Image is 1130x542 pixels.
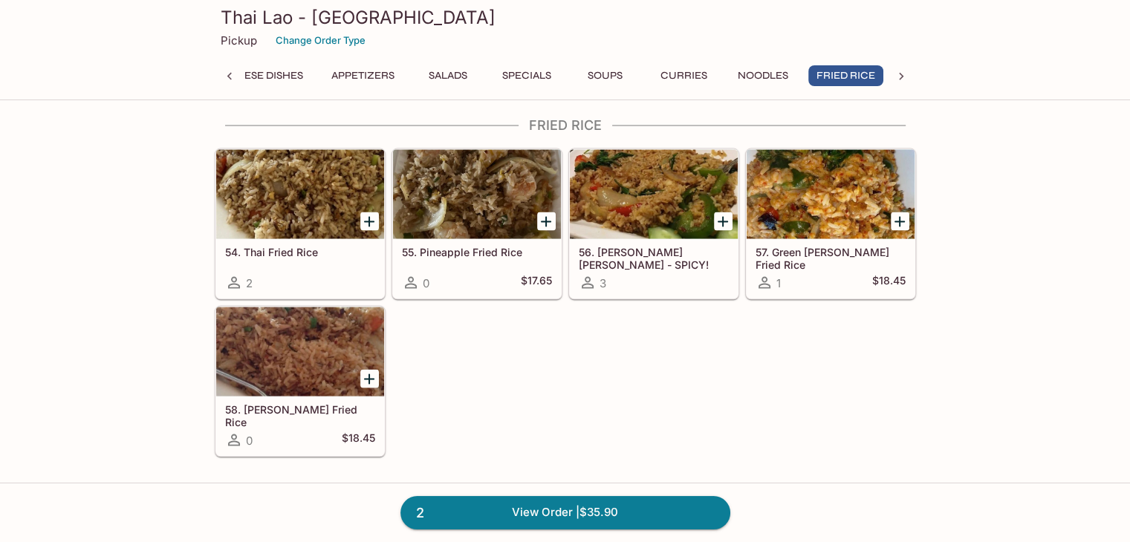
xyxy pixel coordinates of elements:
div: 55. Pineapple Fried Rice [393,150,561,239]
div: 58. Tom Yum Fried Rice [216,307,384,396]
h5: $18.45 [342,431,375,449]
button: Vietnamese Dishes [189,65,311,86]
a: 56. [PERSON_NAME] [PERSON_NAME] - SPICY!3 [569,149,738,299]
button: Add 57. Green Curry Fried Rice [891,212,909,231]
button: Fried Rice [808,65,883,86]
span: 1 [776,276,781,290]
span: 0 [423,276,429,290]
button: Change Order Type [269,29,372,52]
h5: 54. Thai Fried Rice [225,246,375,258]
button: Specials [493,65,560,86]
button: Add 56. Basil Fried Rice - SPICY! [714,212,733,231]
button: Appetizers [323,65,403,86]
p: Pickup [221,33,257,48]
button: Salads [415,65,481,86]
h5: 55. Pineapple Fried Rice [402,246,552,258]
div: 54. Thai Fried Rice [216,150,384,239]
a: 58. [PERSON_NAME] Fried Rice0$18.45 [215,307,385,457]
h4: Fried Rice [215,117,916,134]
button: Curries [651,65,718,86]
h5: 56. [PERSON_NAME] [PERSON_NAME] - SPICY! [579,246,729,270]
span: 0 [246,434,253,448]
div: 57. Green Curry Fried Rice [747,150,915,239]
a: 57. Green [PERSON_NAME] Fried Rice1$18.45 [746,149,915,299]
span: 3 [600,276,606,290]
span: 2 [246,276,253,290]
div: 56. Basil Fried Rice - SPICY! [570,150,738,239]
button: Add 58. Tom Yum Fried Rice [360,370,379,388]
h5: $18.45 [872,274,906,292]
a: 54. Thai Fried Rice2 [215,149,385,299]
button: Noodles [730,65,796,86]
a: 2View Order |$35.90 [400,496,730,529]
button: Add 55. Pineapple Fried Rice [537,212,556,231]
a: 55. Pineapple Fried Rice0$17.65 [392,149,562,299]
h3: Thai Lao - [GEOGRAPHIC_DATA] [221,6,910,29]
button: Soups [572,65,639,86]
h5: 58. [PERSON_NAME] Fried Rice [225,403,375,428]
h5: $17.65 [521,274,552,292]
h5: 57. Green [PERSON_NAME] Fried Rice [756,246,906,270]
button: Add 54. Thai Fried Rice [360,212,379,231]
span: 2 [407,503,433,523]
